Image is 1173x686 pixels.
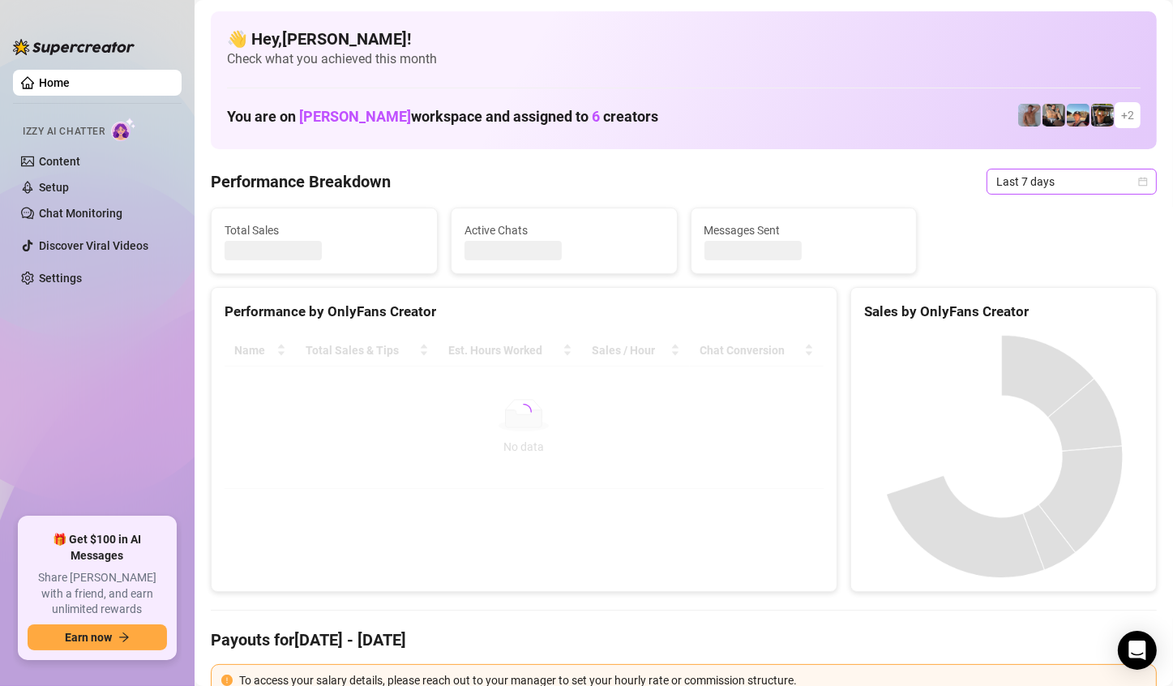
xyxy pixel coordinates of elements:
[464,221,664,239] span: Active Chats
[211,628,1157,651] h4: Payouts for [DATE] - [DATE]
[1118,631,1157,670] div: Open Intercom Messenger
[39,272,82,285] a: Settings
[227,108,658,126] h1: You are on workspace and assigned to creators
[39,181,69,194] a: Setup
[111,118,136,141] img: AI Chatter
[225,221,424,239] span: Total Sales
[28,532,167,564] span: 🎁 Get $100 in AI Messages
[299,108,411,125] span: [PERSON_NAME]
[704,221,904,239] span: Messages Sent
[864,301,1143,323] div: Sales by OnlyFans Creator
[996,169,1147,194] span: Last 7 days
[227,28,1141,50] h4: 👋 Hey, [PERSON_NAME] !
[28,624,167,650] button: Earn nowarrow-right
[225,301,824,323] div: Performance by OnlyFans Creator
[39,239,148,252] a: Discover Viral Videos
[13,39,135,55] img: logo-BBDzfeDw.svg
[118,632,130,643] span: arrow-right
[512,401,535,423] span: loading
[39,207,122,220] a: Chat Monitoring
[1138,177,1148,187] span: calendar
[1018,104,1041,126] img: Joey
[1091,104,1114,126] img: Nathan
[1042,104,1065,126] img: George
[39,155,80,168] a: Content
[23,124,105,139] span: Izzy AI Chatter
[65,631,112,644] span: Earn now
[1067,104,1090,126] img: Zach
[221,675,233,686] span: exclamation-circle
[39,76,70,89] a: Home
[211,170,391,193] h4: Performance Breakdown
[28,570,167,618] span: Share [PERSON_NAME] with a friend, and earn unlimited rewards
[227,50,1141,68] span: Check what you achieved this month
[1121,106,1134,124] span: + 2
[592,108,600,125] span: 6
